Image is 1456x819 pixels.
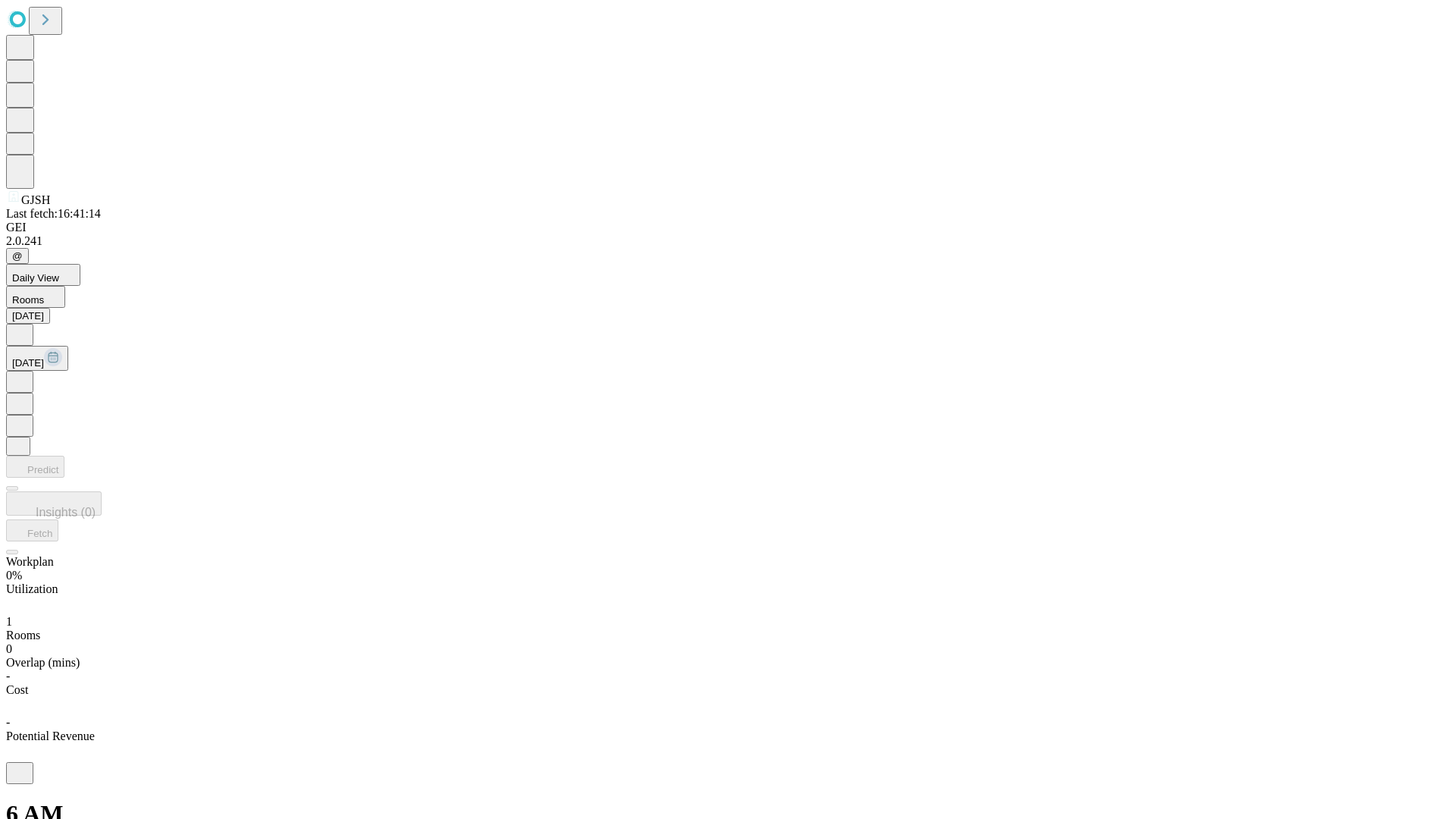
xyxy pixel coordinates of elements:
span: - [6,716,10,729]
span: Potential Revenue [6,730,95,742]
span: Workplan [6,555,54,568]
div: GEI [6,221,1450,234]
button: Fetch [6,519,58,541]
span: Last fetch: 16:41:14 [6,207,101,220]
span: 1 [6,615,12,628]
button: Rooms [6,286,65,308]
div: 2.0.241 [6,234,1450,248]
button: Insights (0) [6,491,102,516]
button: [DATE] [6,308,50,324]
span: 0 [6,642,12,655]
span: Cost [6,683,28,696]
span: Insights (0) [36,506,96,519]
button: Predict [6,456,64,478]
span: Overlap (mins) [6,656,80,669]
button: [DATE] [6,346,68,371]
span: GJSH [21,193,50,206]
span: [DATE] [12,357,44,369]
span: - [6,670,10,682]
button: Daily View [6,264,80,286]
span: Rooms [6,629,40,642]
span: @ [12,250,23,262]
span: Rooms [12,294,44,306]
span: Daily View [12,272,59,284]
span: 0% [6,569,22,582]
span: Utilization [6,582,58,595]
button: @ [6,248,29,264]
